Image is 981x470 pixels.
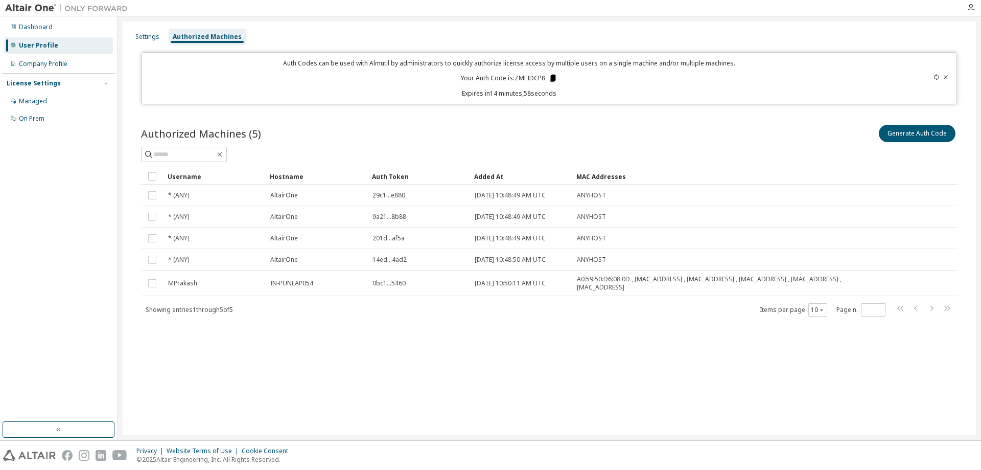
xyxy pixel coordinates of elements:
span: 14ed...4ad2 [372,256,407,264]
div: Username [168,168,262,185]
span: 9a21...8b88 [372,213,406,221]
button: 10 [811,306,825,314]
div: Website Terms of Use [167,447,242,455]
span: [DATE] 10:48:49 AM UTC [475,213,546,221]
img: youtube.svg [112,450,127,461]
img: facebook.svg [62,450,73,461]
span: 0bc1...5460 [372,279,406,287]
div: Privacy [136,447,167,455]
span: Showing entries 1 through 5 of 5 [146,305,233,314]
div: Managed [19,97,47,105]
span: AltairOne [270,256,298,264]
span: ANYHOST [577,213,606,221]
div: Dashboard [19,23,53,31]
button: Generate Auth Code [879,125,955,142]
img: altair_logo.svg [3,450,56,461]
img: Altair One [5,3,133,13]
span: ANYHOST [577,256,606,264]
div: Cookie Consent [242,447,294,455]
span: [DATE] 10:48:50 AM UTC [475,256,546,264]
div: MAC Addresses [576,168,850,185]
span: AltairOne [270,213,298,221]
span: IN-PUNLAP054 [270,279,313,287]
span: Authorized Machines (5) [141,126,261,141]
span: AltairOne [270,234,298,242]
span: * (ANY) [168,256,189,264]
img: instagram.svg [79,450,89,461]
p: © 2025 Altair Engineering, Inc. All Rights Reserved. [136,455,294,464]
div: On Prem [19,115,44,123]
div: Auth Token [372,168,466,185]
span: * (ANY) [168,191,189,199]
div: Company Profile [19,60,67,68]
span: MPrakash [168,279,197,287]
span: * (ANY) [168,213,189,221]
span: [DATE] 10:48:49 AM UTC [475,191,546,199]
div: Added At [474,168,568,185]
div: License Settings [7,79,61,87]
img: linkedin.svg [96,450,106,461]
span: Page n. [836,303,885,317]
span: [DATE] 10:48:49 AM UTC [475,234,546,242]
span: A0:59:50:D6:08:0D , [MAC_ADDRESS] , [MAC_ADDRESS] , [MAC_ADDRESS] , [MAC_ADDRESS] , [MAC_ADDRESS] [577,275,850,292]
div: User Profile [19,41,58,50]
span: ANYHOST [577,234,606,242]
span: ANYHOST [577,191,606,199]
span: 201d...af5a [372,234,405,242]
p: Auth Codes can be used with Almutil by administrators to quickly authorize license access by mult... [148,59,871,68]
div: Settings [135,33,159,41]
span: Items per page [760,303,827,317]
span: [DATE] 10:50:11 AM UTC [475,279,546,287]
div: Authorized Machines [173,33,242,41]
span: 29c1...e880 [372,191,405,199]
span: * (ANY) [168,234,189,242]
p: Your Auth Code is: ZMFIDCP8 [461,74,557,83]
p: Expires in 14 minutes, 58 seconds [148,89,871,98]
span: AltairOne [270,191,298,199]
div: Hostname [270,168,364,185]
